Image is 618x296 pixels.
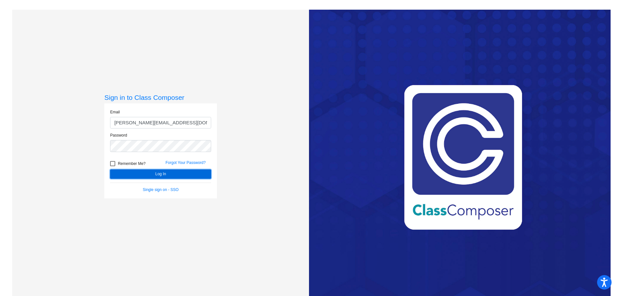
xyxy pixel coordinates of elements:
[110,169,211,179] button: Log In
[104,93,217,101] h3: Sign in to Class Composer
[165,160,206,165] a: Forgot Your Password?
[118,160,145,167] span: Remember Me?
[110,109,120,115] label: Email
[143,187,179,192] a: Single sign on - SSO
[110,132,127,138] label: Password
